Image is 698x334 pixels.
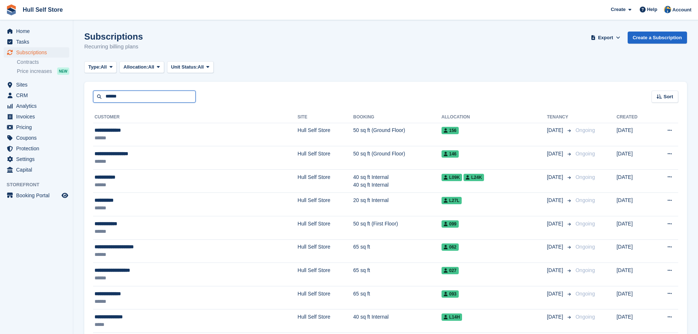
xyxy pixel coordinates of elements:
[617,263,652,286] td: [DATE]
[167,61,214,73] button: Unit Status: All
[353,239,442,263] td: 65 sq ft
[4,122,69,132] a: menu
[442,243,459,251] span: 062
[171,63,198,71] span: Unit Status:
[123,63,148,71] span: Allocation:
[16,143,60,154] span: Protection
[464,174,484,181] span: L24K
[4,80,69,90] a: menu
[298,239,353,263] td: Hull Self Store
[672,6,691,14] span: Account
[16,80,60,90] span: Sites
[442,290,459,298] span: 093
[353,123,442,146] td: 50 sq ft (Ground Floor)
[4,111,69,122] a: menu
[4,37,69,47] a: menu
[664,93,673,100] span: Sort
[576,267,595,273] span: Ongoing
[298,286,353,309] td: Hull Self Store
[647,6,657,13] span: Help
[547,173,565,181] span: [DATE]
[628,32,687,44] a: Create a Subscription
[442,111,547,123] th: Allocation
[7,181,73,188] span: Storefront
[442,150,459,158] span: 146
[16,190,60,201] span: Booking Portal
[617,146,652,170] td: [DATE]
[576,244,595,250] span: Ongoing
[576,127,595,133] span: Ongoing
[547,243,565,251] span: [DATE]
[4,47,69,58] a: menu
[84,32,143,41] h1: Subscriptions
[4,190,69,201] a: menu
[547,126,565,134] span: [DATE]
[617,193,652,216] td: [DATE]
[101,63,107,71] span: All
[547,267,565,274] span: [DATE]
[198,63,204,71] span: All
[442,127,459,134] span: 156
[4,165,69,175] a: menu
[576,197,595,203] span: Ongoing
[598,34,613,41] span: Export
[17,59,69,66] a: Contracts
[16,90,60,100] span: CRM
[298,146,353,170] td: Hull Self Store
[148,63,154,71] span: All
[617,309,652,333] td: [DATE]
[84,43,143,51] p: Recurring billing plans
[617,286,652,309] td: [DATE]
[16,133,60,143] span: Coupons
[353,286,442,309] td: 65 sq ft
[353,146,442,170] td: 50 sq ft (Ground Floor)
[576,221,595,227] span: Ongoing
[617,111,652,123] th: Created
[17,68,52,75] span: Price increases
[547,290,565,298] span: [DATE]
[16,122,60,132] span: Pricing
[576,174,595,180] span: Ongoing
[16,111,60,122] span: Invoices
[547,220,565,228] span: [DATE]
[353,193,442,216] td: 20 sq ft Internal
[442,197,462,204] span: L27L
[353,263,442,286] td: 65 sq ft
[4,101,69,111] a: menu
[16,37,60,47] span: Tasks
[298,193,353,216] td: Hull Self Store
[93,111,298,123] th: Customer
[4,133,69,143] a: menu
[576,151,595,157] span: Ongoing
[4,154,69,164] a: menu
[547,313,565,321] span: [DATE]
[353,216,442,240] td: 50 sq ft (First Floor)
[590,32,622,44] button: Export
[16,101,60,111] span: Analytics
[664,6,671,13] img: Hull Self Store
[20,4,66,16] a: Hull Self Store
[17,67,69,75] a: Price increases NEW
[4,143,69,154] a: menu
[16,47,60,58] span: Subscriptions
[353,309,442,333] td: 40 sq ft Internal
[84,61,117,73] button: Type: All
[617,216,652,240] td: [DATE]
[298,111,353,123] th: Site
[576,291,595,297] span: Ongoing
[88,63,101,71] span: Type:
[57,67,69,75] div: NEW
[298,123,353,146] td: Hull Self Store
[442,267,459,274] span: 027
[617,123,652,146] td: [DATE]
[547,150,565,158] span: [DATE]
[298,263,353,286] td: Hull Self Store
[617,239,652,263] td: [DATE]
[298,216,353,240] td: Hull Self Store
[442,220,459,228] span: 099
[442,313,462,321] span: L14H
[16,165,60,175] span: Capital
[353,169,442,193] td: 40 sq ft Internal 40 sq ft Internal
[4,26,69,36] a: menu
[298,309,353,333] td: Hull Self Store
